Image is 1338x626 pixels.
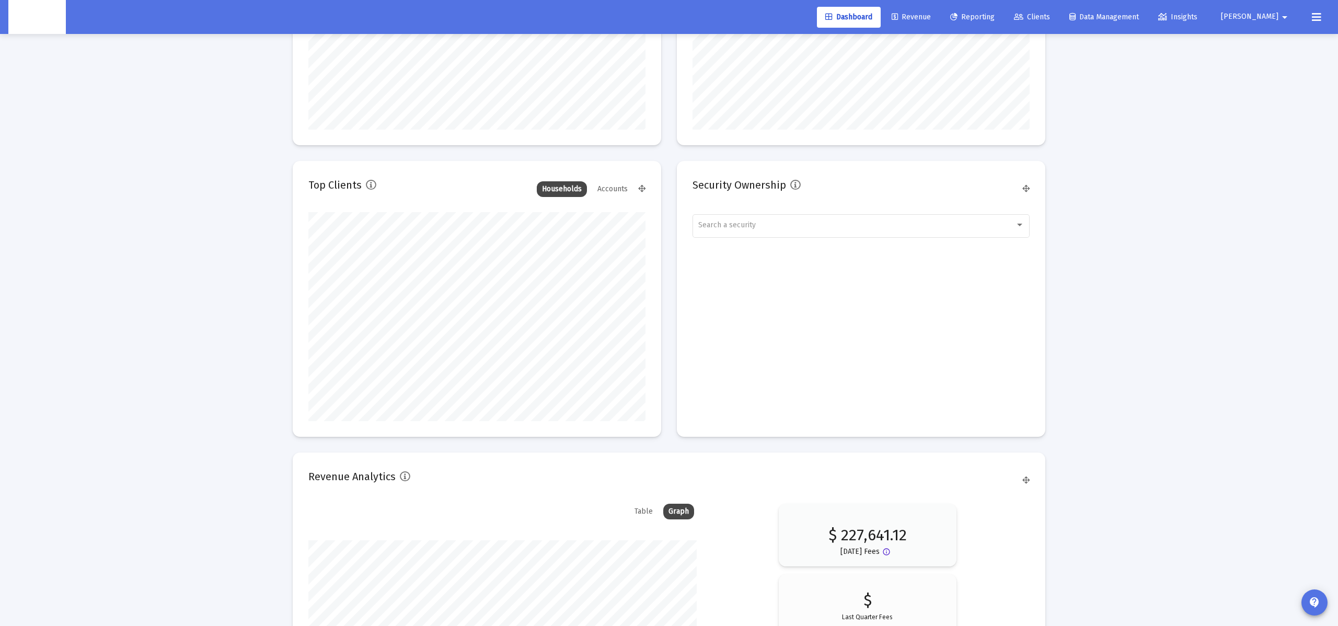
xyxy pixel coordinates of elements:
span: Clients [1014,13,1050,21]
div: Households [537,181,587,197]
span: [PERSON_NAME] [1221,13,1278,21]
span: Insights [1158,13,1197,21]
a: Data Management [1061,7,1147,28]
p: [DATE] Fees [840,547,880,557]
span: Revenue [892,13,931,21]
p: $ [863,595,872,606]
span: Data Management [1069,13,1139,21]
p: $ 227,641.12 [828,519,907,540]
mat-icon: Button that displays a tooltip when focused or hovered over [882,548,895,560]
span: Search a security [698,221,756,229]
mat-icon: contact_support [1308,596,1321,609]
p: Last Quarter Fees [842,612,893,622]
span: Dashboard [825,13,872,21]
h2: Top Clients [308,177,362,193]
div: Table [629,504,658,519]
a: Revenue [883,7,939,28]
h2: Security Ownership [693,177,786,193]
span: Reporting [950,13,995,21]
mat-icon: arrow_drop_down [1278,7,1291,28]
button: [PERSON_NAME] [1208,6,1304,27]
div: Graph [663,504,694,519]
h2: Revenue Analytics [308,468,396,485]
div: Accounts [592,181,633,197]
a: Dashboard [817,7,881,28]
a: Reporting [942,7,1003,28]
a: Clients [1006,7,1058,28]
img: Dashboard [16,7,58,28]
a: Insights [1150,7,1206,28]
